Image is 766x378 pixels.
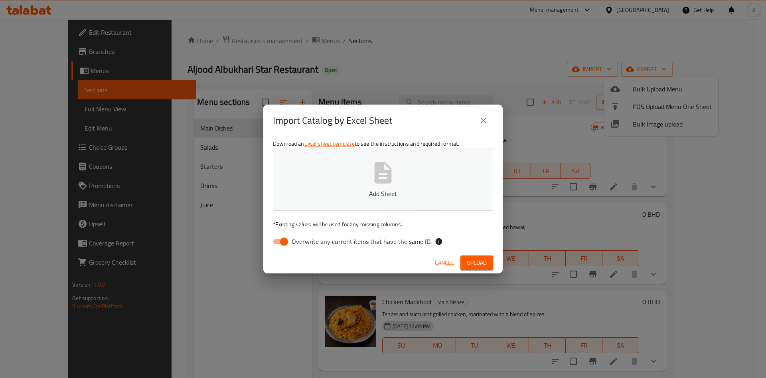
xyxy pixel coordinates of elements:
h2: Import Catalog by Excel Sheet [273,114,392,127]
button: Upload [460,255,493,270]
button: Cancel [432,255,457,270]
span: Cancel [435,258,454,268]
p: Add Sheet [285,189,481,198]
button: Add Sheet [273,148,493,211]
button: close [474,111,493,130]
span: Overwrite any current items that have the same ID. [292,237,432,246]
div: Download an to see the instructions and required format. [263,137,503,252]
span: Upload [467,258,487,268]
svg: If the overwrite option isn't selected, then the items that match an existing ID will be ignored ... [435,237,443,245]
a: Excel sheet template [304,139,355,149]
p: Existing values will be used for any missing columns. [273,220,493,228]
